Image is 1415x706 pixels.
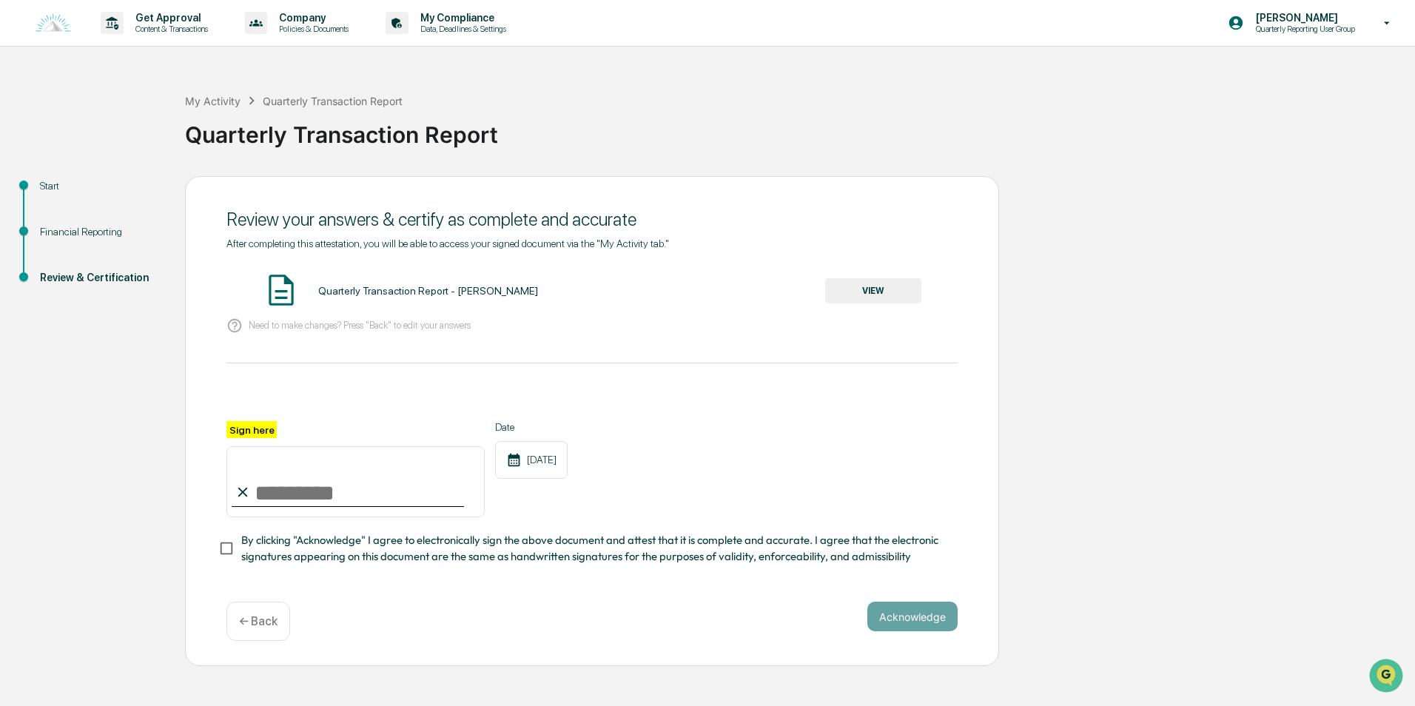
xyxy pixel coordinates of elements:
div: Start [40,178,161,194]
p: Get Approval [124,12,215,24]
a: Powered byPylon [104,250,179,262]
button: VIEW [825,278,921,303]
p: ← Back [239,614,278,628]
iframe: Open customer support [1368,657,1408,697]
p: Company [267,12,356,24]
div: Review & Certification [40,270,161,286]
label: Sign here [226,421,277,438]
span: Pylon [147,251,179,262]
button: Start new chat [252,118,269,135]
span: After completing this attestation, you will be able to access your signed document via the "My Ac... [226,238,669,249]
div: 🖐️ [15,188,27,200]
p: Quarterly Reporting User Group [1244,24,1362,34]
div: Review your answers & certify as complete and accurate [226,209,958,230]
p: [PERSON_NAME] [1244,12,1362,24]
div: Quarterly Transaction Report - [PERSON_NAME] [318,285,538,297]
img: 1746055101610-c473b297-6a78-478c-a979-82029cc54cd1 [15,113,41,140]
div: Quarterly Transaction Report [263,95,403,107]
div: 🔎 [15,216,27,228]
p: Need to make changes? Press "Back" to edit your answers [249,320,471,331]
div: Start new chat [50,113,243,128]
a: 🗄️Attestations [101,181,189,207]
p: Content & Transactions [124,24,215,34]
a: 🖐️Preclearance [9,181,101,207]
span: Data Lookup [30,215,93,229]
a: 🔎Data Lookup [9,209,99,235]
div: Financial Reporting [40,224,161,240]
label: Date [495,421,568,433]
p: How can we help? [15,31,269,55]
p: Data, Deadlines & Settings [409,24,514,34]
span: By clicking "Acknowledge" I agree to electronically sign the above document and attest that it is... [241,532,946,565]
img: Document Icon [263,272,300,309]
button: Acknowledge [867,602,958,631]
span: Attestations [122,186,184,201]
div: Quarterly Transaction Report [185,110,1408,148]
p: Policies & Documents [267,24,356,34]
span: Preclearance [30,186,95,201]
div: 🗄️ [107,188,119,200]
div: My Activity [185,95,241,107]
div: We're available if you need us! [50,128,187,140]
p: My Compliance [409,12,514,24]
div: [DATE] [495,441,568,479]
img: logo [36,13,71,33]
